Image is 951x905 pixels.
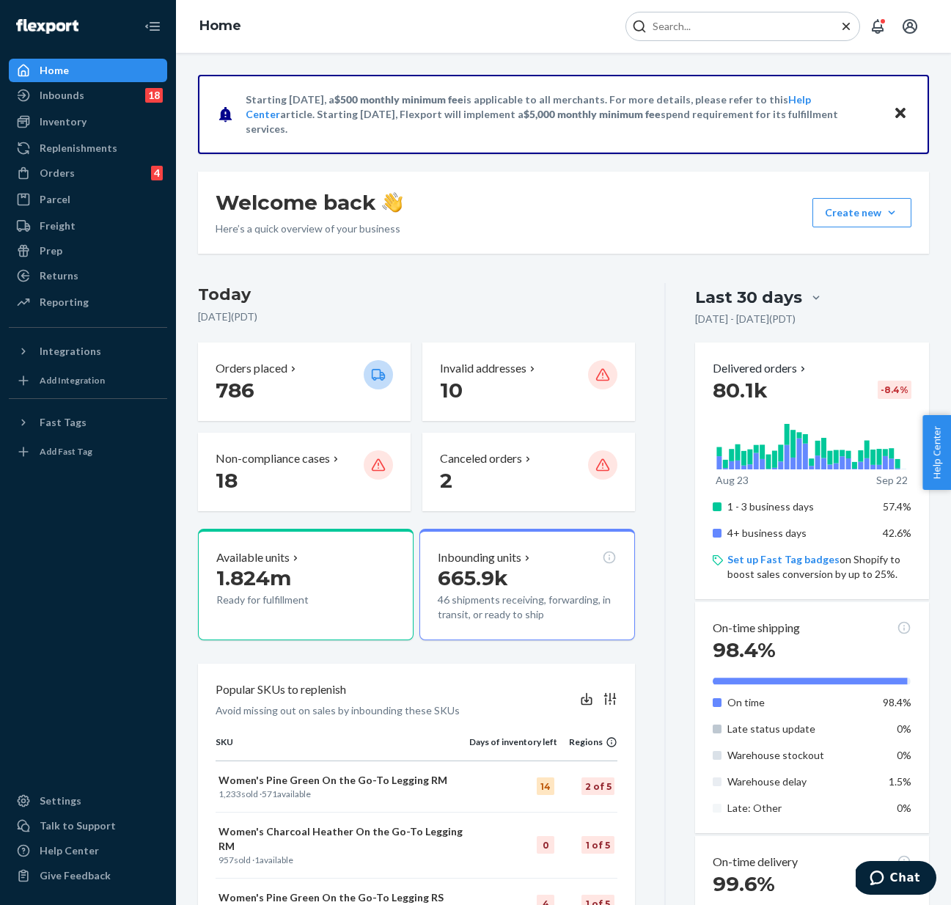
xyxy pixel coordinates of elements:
[895,12,925,41] button: Open account menu
[727,553,840,565] a: Set up Fast Tag badges
[876,473,908,488] p: Sep 22
[9,188,167,211] a: Parcel
[716,473,749,488] p: Aug 23
[216,593,352,607] p: Ready for fulfillment
[9,264,167,287] a: Returns
[40,268,78,283] div: Returns
[216,221,403,236] p: Here’s a quick overview of your business
[216,736,469,761] th: SKU
[199,18,241,34] a: Home
[9,290,167,314] a: Reporting
[16,19,78,34] img: Flexport logo
[9,789,167,813] a: Settings
[198,529,414,640] button: Available units1.824mReady for fulfillment
[897,802,911,814] span: 0%
[40,166,75,180] div: Orders
[695,312,796,326] p: [DATE] - [DATE] ( PDT )
[713,378,768,403] span: 80.1k
[9,239,167,263] a: Prep
[537,836,554,854] div: 0
[219,788,466,800] p: sold · available
[254,854,260,865] span: 1
[145,88,163,103] div: 18
[40,192,70,207] div: Parcel
[713,360,809,377] p: Delivered orders
[40,114,87,129] div: Inventory
[40,63,69,78] div: Home
[138,12,167,41] button: Close Navigation
[188,5,253,48] ol: breadcrumbs
[438,565,508,590] span: 665.9k
[727,748,872,763] p: Warehouse stockout
[727,499,872,514] p: 1 - 3 business days
[262,788,277,799] span: 571
[216,565,291,590] span: 1.824m
[524,108,661,120] span: $5,000 monthly minimum fee
[727,695,872,710] p: On time
[9,814,167,838] button: Talk to Support
[897,749,911,761] span: 0%
[9,161,167,185] a: Orders4
[9,214,167,238] a: Freight
[727,552,911,582] p: on Shopify to boost sales conversion by up to 25%.
[216,549,290,566] p: Available units
[9,110,167,133] a: Inventory
[883,500,911,513] span: 57.4%
[713,871,775,896] span: 99.6%
[438,593,617,622] p: 46 shipments receiving, forwarding, in transit, or ready to ship
[713,854,798,871] p: On-time delivery
[422,342,635,421] button: Invalid addresses 10
[727,722,872,736] p: Late status update
[440,360,526,377] p: Invalid addresses
[40,843,99,858] div: Help Center
[469,736,557,761] th: Days of inventory left
[647,19,827,34] input: Search Input
[40,868,111,883] div: Give Feedback
[863,12,892,41] button: Open notifications
[9,411,167,434] button: Fast Tags
[216,681,346,698] p: Popular SKUs to replenish
[727,801,872,816] p: Late: Other
[897,722,911,735] span: 0%
[9,369,167,392] a: Add Integration
[9,136,167,160] a: Replenishments
[216,189,403,216] h1: Welcome back
[40,219,76,233] div: Freight
[40,794,81,808] div: Settings
[581,836,614,854] div: 1 of 5
[438,549,521,566] p: Inbounding units
[9,440,167,464] a: Add Fast Tag
[856,861,936,898] iframe: Opens a widget where you can chat to one of our agents
[581,777,614,795] div: 2 of 5
[40,344,101,359] div: Integrations
[216,360,287,377] p: Orders placed
[9,340,167,363] button: Integrations
[40,141,117,155] div: Replenishments
[9,84,167,107] a: Inbounds18
[219,773,466,788] p: Women's Pine Green On the Go-To Legging RM
[537,777,554,795] div: 14
[40,243,62,258] div: Prep
[40,374,105,386] div: Add Integration
[632,19,647,34] svg: Search Icon
[219,824,466,854] p: Women's Charcoal Heather On the Go-To Legging RM
[334,93,463,106] span: $500 monthly minimum fee
[713,620,800,637] p: On-time shipping
[219,854,466,866] p: sold · available
[727,526,872,541] p: 4+ business days
[216,450,330,467] p: Non-compliance cases
[40,295,89,309] div: Reporting
[382,192,403,213] img: hand-wave emoji
[216,378,254,403] span: 786
[883,696,911,708] span: 98.4%
[216,468,238,493] span: 18
[695,286,802,309] div: Last 30 days
[9,59,167,82] a: Home
[440,450,522,467] p: Canceled orders
[219,890,466,905] p: Women's Pine Green On the Go-To Legging RS
[557,736,617,748] div: Regions
[922,415,951,490] button: Help Center
[198,342,411,421] button: Orders placed 786
[878,381,911,399] div: -8.4 %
